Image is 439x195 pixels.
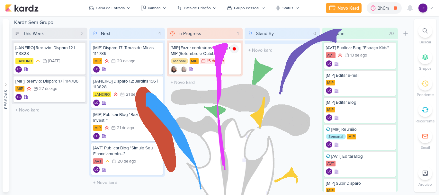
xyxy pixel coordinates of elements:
div: Criador(a): Laís Costa [93,100,100,106]
div: Prioridade Alta [112,91,119,98]
div: JANEIRO [93,92,111,97]
p: LC [94,168,98,172]
div: 13 de ago [350,53,367,58]
img: kardz.app [5,4,39,12]
p: LC [327,116,331,120]
div: [MIP] Subir Disparo [326,181,394,186]
p: Arquivo [418,182,432,187]
div: Laís Costa [93,166,100,173]
p: LC [94,102,98,105]
div: MIP [326,107,335,112]
div: Criador(a): Laís Costa [326,60,332,67]
p: Pendente [417,92,434,98]
div: Mensal [171,58,188,64]
div: [MIP] Disparo 17: Terras de Minas | 114786 [93,45,161,57]
img: Sharlene Khoury [171,66,177,73]
div: Novo Kard [337,5,359,12]
div: JANEIRO [15,58,33,64]
div: Laís Costa [326,60,332,67]
div: [JANEIRO] Reenvio: Disparo 12 | 113828 [15,45,84,57]
div: Laís Costa [15,94,22,100]
div: Prioridade Alta [103,58,110,64]
li: Ctrl + F [414,24,436,45]
div: Prioridade Alta [337,52,343,58]
div: MIP [15,86,24,92]
div: [DATE] [48,59,60,63]
p: LC [421,5,425,11]
p: Buscar [419,39,431,45]
p: LC [17,68,21,71]
div: [MIP] Reunião [326,127,394,132]
div: 20 de ago [118,159,136,164]
div: MIP [326,188,335,193]
input: + Novo kard [168,78,241,87]
div: AVT [93,158,103,164]
div: MIP [190,58,199,64]
div: Pessoas [3,89,9,109]
div: 4 [156,30,164,37]
div: Prioridade Alta [103,125,110,131]
div: [MIP] Publicar Blog "Razões Para Investir" [93,112,161,123]
div: Criador(a): Laís Costa [93,133,100,139]
div: 2h6m [378,5,391,12]
div: AVT [326,161,336,166]
div: 20 [386,30,397,37]
div: Colaboradores: Sharlene Khoury [179,66,187,73]
div: Criador(a): Laís Costa [93,166,100,173]
div: Criador(a): Sharlene Khoury [171,66,177,73]
div: Laís Costa [418,4,427,13]
div: Laís Costa [15,66,22,73]
button: Novo Kard [326,3,362,13]
p: Recorrente [416,118,435,124]
div: Laís Costa [326,87,332,94]
div: Criador(a): Laís Costa [326,168,332,175]
div: Semanal [326,134,346,139]
div: Laís Costa [326,141,332,148]
img: Sharlene Khoury [181,66,187,73]
div: Prioridade Alta [26,85,32,92]
img: tracking [230,44,239,53]
p: LC [94,135,98,138]
div: 27 de ago [39,87,57,91]
div: Criador(a): Laís Costa [15,94,22,100]
p: Grupos [419,66,432,71]
div: MIP [93,125,102,131]
div: [MIP] Editar e-mail [326,73,394,78]
div: Laís Costa [326,114,332,121]
div: Criador(a): Laís Costa [15,66,22,73]
div: 0 [311,30,319,37]
div: Kardz Sem Grupo: [12,19,411,28]
div: AVT [326,52,336,58]
div: Prioridade Média [104,158,111,164]
p: Email [421,145,430,150]
div: Laís Costa [326,168,332,175]
div: [AVT] Publicar Blog "Simule Seu Financiamento..." [93,145,161,157]
div: 2 [78,30,86,37]
div: Criador(a): Laís Costa [326,114,332,121]
input: + Novo kard [13,105,86,115]
div: 20 de ago [117,59,135,63]
button: Pessoas [3,19,9,192]
div: Prioridade Média [35,58,41,64]
div: Laís Costa [93,66,100,73]
div: Criador(a): Laís Costa [326,87,332,94]
div: 21 de ago [117,126,134,130]
div: Laís Costa [93,133,100,139]
p: LC [327,170,331,173]
div: [JANEIRO] Disparo 12: Jardins 156 | 113828 [93,78,161,90]
div: [MIP] Reenvio: Disparo 17 | 114786 [15,78,84,84]
p: LC [327,89,331,93]
div: Criador(a): Laís Costa [326,141,332,148]
div: 15 de ago [207,59,224,63]
div: [MIP] Fazer conteúdos do blog de MIP (Setembro e Outubro) [171,45,239,57]
div: Criador(a): Laís Costa [93,66,100,73]
div: [AVT] Publicar Blog "Espaço Kids" [326,45,394,51]
div: MIP [347,134,356,139]
p: LC [327,62,331,66]
div: [AVT] Editar Blog [326,154,394,159]
p: LC [17,96,21,99]
input: + Novo kard [91,178,164,187]
p: LC [327,143,331,146]
div: [MIP] Editar Blog [326,100,394,105]
p: LC [94,68,98,71]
